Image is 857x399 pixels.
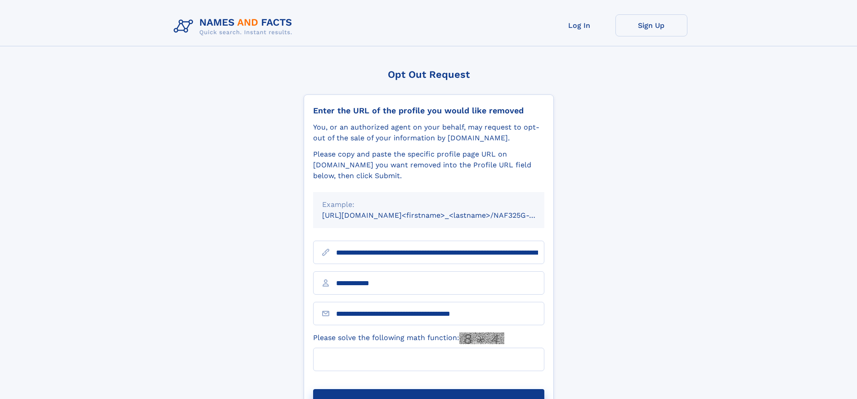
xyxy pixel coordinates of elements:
[304,69,554,80] div: Opt Out Request
[615,14,687,36] a: Sign Up
[322,199,535,210] div: Example:
[313,106,544,116] div: Enter the URL of the profile you would like removed
[322,211,561,220] small: [URL][DOMAIN_NAME]<firstname>_<lastname>/NAF325G-xxxxxxxx
[543,14,615,36] a: Log In
[313,149,544,181] div: Please copy and paste the specific profile page URL on [DOMAIN_NAME] you want removed into the Pr...
[313,332,504,344] label: Please solve the following math function:
[313,122,544,143] div: You, or an authorized agent on your behalf, may request to opt-out of the sale of your informatio...
[170,14,300,39] img: Logo Names and Facts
